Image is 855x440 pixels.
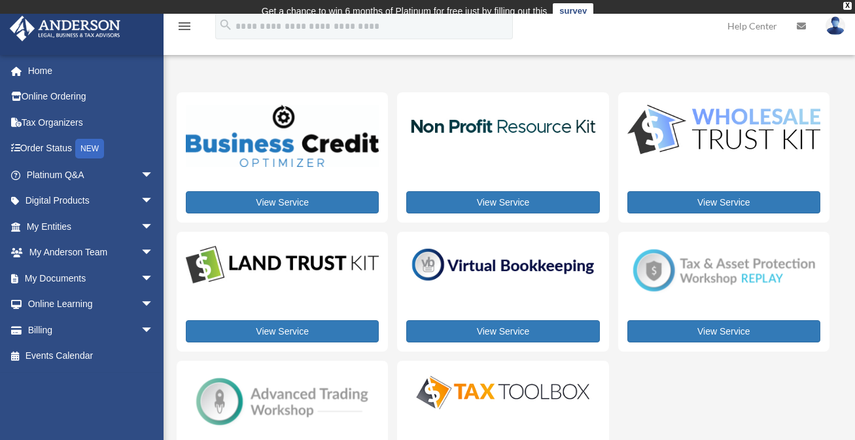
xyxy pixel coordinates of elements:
a: Order StatusNEW [9,136,173,162]
a: Online Ordering [9,84,173,110]
a: menu [177,23,192,34]
img: Anderson Advisors Platinum Portal [6,16,124,41]
span: arrow_drop_down [141,213,167,240]
span: arrow_drop_down [141,188,167,215]
span: arrow_drop_down [141,317,167,344]
i: search [218,18,233,32]
a: View Service [186,320,379,342]
a: Events Calendar [9,343,173,369]
div: Get a chance to win 6 months of Platinum for free just by filling out this [262,3,548,19]
img: User Pic [826,16,845,35]
div: close [843,2,852,10]
div: NEW [75,139,104,158]
a: Online Learningarrow_drop_down [9,291,173,318]
a: View Service [406,191,599,213]
span: arrow_drop_down [141,240,167,266]
a: My Entitiesarrow_drop_down [9,213,173,240]
span: arrow_drop_down [141,291,167,318]
span: arrow_drop_down [141,162,167,189]
a: survey [553,3,593,19]
i: menu [177,18,192,34]
a: View Service [406,320,599,342]
a: View Service [627,320,820,342]
a: My Anderson Teamarrow_drop_down [9,240,173,266]
a: Digital Productsarrow_drop_down [9,188,167,214]
a: My Documentsarrow_drop_down [9,265,173,291]
a: Home [9,58,173,84]
a: Platinum Q&Aarrow_drop_down [9,162,173,188]
a: Billingarrow_drop_down [9,317,173,343]
span: arrow_drop_down [141,265,167,292]
a: View Service [186,191,379,213]
a: View Service [627,191,820,213]
a: Tax Organizers [9,109,173,136]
